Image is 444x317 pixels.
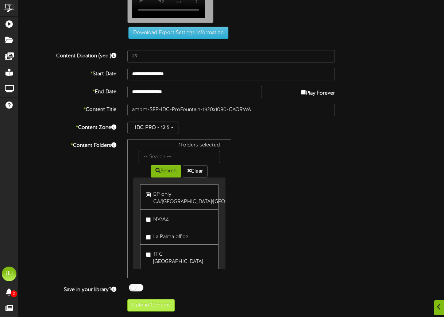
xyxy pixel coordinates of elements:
input: BP only CA/[GEOGRAPHIC_DATA]/[GEOGRAPHIC_DATA] [146,192,151,197]
button: Download Export Settings Information [128,27,228,39]
input: NV/AZ [146,217,151,222]
button: Upload Content [127,299,175,312]
label: Start Date [13,68,122,78]
label: TFC [GEOGRAPHIC_DATA] [146,248,212,266]
div: BB [2,267,16,281]
label: Content Folders [13,140,122,149]
label: Content Duration (sec.) [13,50,122,60]
button: IDC PRO - 12:5 [127,122,178,134]
input: Play Forever [301,90,306,95]
input: TFC [GEOGRAPHIC_DATA] [146,252,151,257]
input: Title of this Content [127,104,335,116]
label: NV/AZ [146,213,169,223]
label: BP only CA/[GEOGRAPHIC_DATA]/[GEOGRAPHIC_DATA] [146,188,212,206]
button: Search [151,165,181,177]
button: Clear [183,165,208,177]
input: -- Search -- [139,151,220,163]
input: La Palma office [146,235,151,240]
label: Play Forever [301,86,335,97]
div: 1 Folders selected [133,142,225,151]
label: Content Zone [13,122,122,131]
label: Content Title [13,104,122,114]
label: La Palma office [146,231,188,241]
span: 0 [11,290,17,297]
label: End Date [13,86,122,96]
label: Save in your library? [13,284,122,294]
a: Download Export Settings Information [125,30,228,35]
